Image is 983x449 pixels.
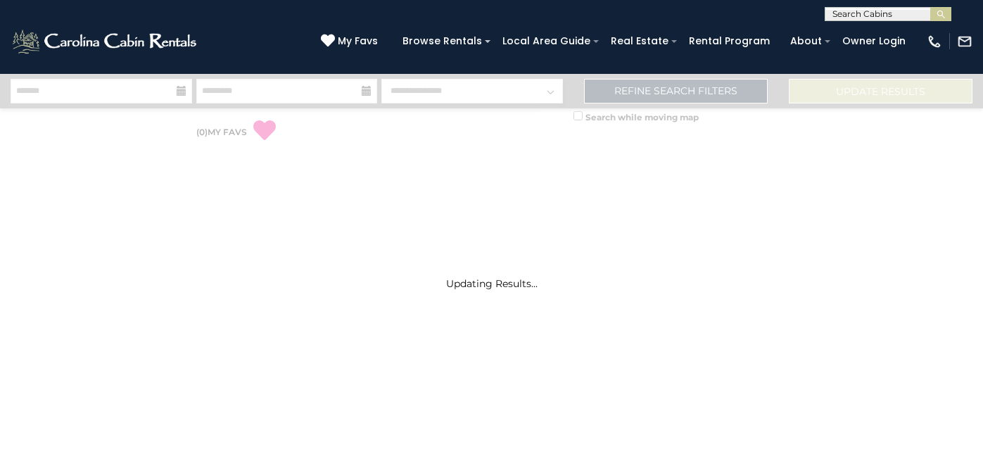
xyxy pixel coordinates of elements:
[338,34,378,49] span: My Favs
[321,34,381,49] a: My Favs
[11,27,201,56] img: White-1-2.png
[783,30,829,52] a: About
[604,30,676,52] a: Real Estate
[835,30,913,52] a: Owner Login
[682,30,777,52] a: Rental Program
[957,34,972,49] img: mail-regular-white.png
[495,30,597,52] a: Local Area Guide
[395,30,489,52] a: Browse Rentals
[927,34,942,49] img: phone-regular-white.png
